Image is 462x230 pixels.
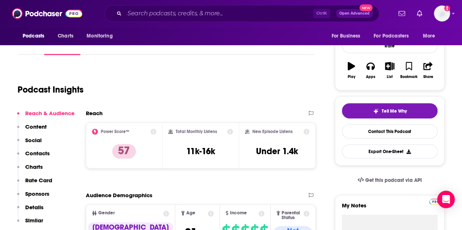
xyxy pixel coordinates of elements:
[17,150,50,163] button: Contacts
[256,146,298,157] h3: Under 1.4k
[434,5,450,22] span: Logged in as abbie.hatfield
[137,38,158,55] a: Reviews
[25,177,52,184] p: Rate Card
[98,211,115,215] span: Gender
[252,129,293,134] h2: New Episode Listens
[400,75,417,79] div: Bookmark
[87,31,112,41] span: Monitoring
[437,191,455,208] div: Open Intercom Messenger
[326,29,369,43] button: open menu
[434,5,450,22] button: Show profile menu
[101,129,129,134] h2: Power Score™
[352,171,428,189] a: Get this podcast via API
[331,31,360,41] span: For Business
[336,9,373,18] button: Open AdvancedNew
[374,31,409,41] span: For Podcasters
[17,177,52,190] button: Rate Card
[81,29,122,43] button: open menu
[18,29,54,43] button: open menu
[17,204,43,217] button: Details
[25,110,75,117] p: Reach & Audience
[17,163,43,177] button: Charts
[25,204,43,211] p: Details
[25,123,47,130] p: Content
[418,29,444,43] button: open menu
[53,29,78,43] a: Charts
[366,75,375,79] div: Apps
[382,108,407,114] span: Tell Me Why
[112,144,136,159] p: 57
[369,29,419,43] button: open menu
[18,84,84,95] h1: Podcast Insights
[429,199,442,204] img: Podchaser Pro
[23,31,44,41] span: Podcasts
[104,5,379,22] div: Search podcasts, credits, & more...
[414,7,425,20] a: Show notifications dropdown
[17,123,47,137] button: Content
[12,7,82,20] img: Podchaser - Follow, Share and Rate Podcasts
[58,31,73,41] span: Charts
[423,31,435,41] span: More
[342,124,438,139] a: Contact This Podcast
[348,75,355,79] div: Play
[86,110,103,117] h2: Reach
[342,144,438,159] button: Export One-Sheet
[25,190,49,197] p: Sponsors
[399,57,418,83] button: Bookmark
[419,57,438,83] button: Share
[25,137,42,144] p: Social
[186,211,195,215] span: Age
[25,217,43,224] p: Similar
[396,7,408,20] a: Show notifications dropdown
[230,211,247,215] span: Income
[91,38,127,55] a: Episodes576
[17,137,42,150] button: Social
[168,38,195,55] a: Credits2
[361,57,380,83] button: Apps
[387,75,393,79] div: List
[380,57,399,83] button: List
[313,9,330,18] span: Ctrl K
[373,108,379,114] img: tell me why sparkle
[176,129,217,134] h2: Total Monthly Listens
[342,103,438,118] button: tell me why sparkleTell Me Why
[186,146,215,157] h3: 11k-16k
[18,38,34,55] a: About
[342,202,438,215] label: My Notes
[365,177,422,183] span: Get this podcast via API
[434,5,450,22] img: User Profile
[282,211,302,220] span: Parental Status
[342,57,361,83] button: Play
[25,163,43,170] p: Charts
[423,75,433,79] div: Share
[339,12,370,15] span: Open Advanced
[342,38,438,53] div: Rate
[17,190,49,204] button: Sponsors
[236,38,253,55] a: Similar
[444,5,450,11] svg: Add a profile image
[86,192,152,199] h2: Audience Demographics
[429,198,442,204] a: Pro website
[206,38,225,55] a: Lists4
[17,110,75,123] button: Reach & Audience
[359,4,373,11] span: New
[25,150,50,157] p: Contacts
[44,38,80,55] a: InsightsPodchaser Pro
[125,8,313,19] input: Search podcasts, credits, & more...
